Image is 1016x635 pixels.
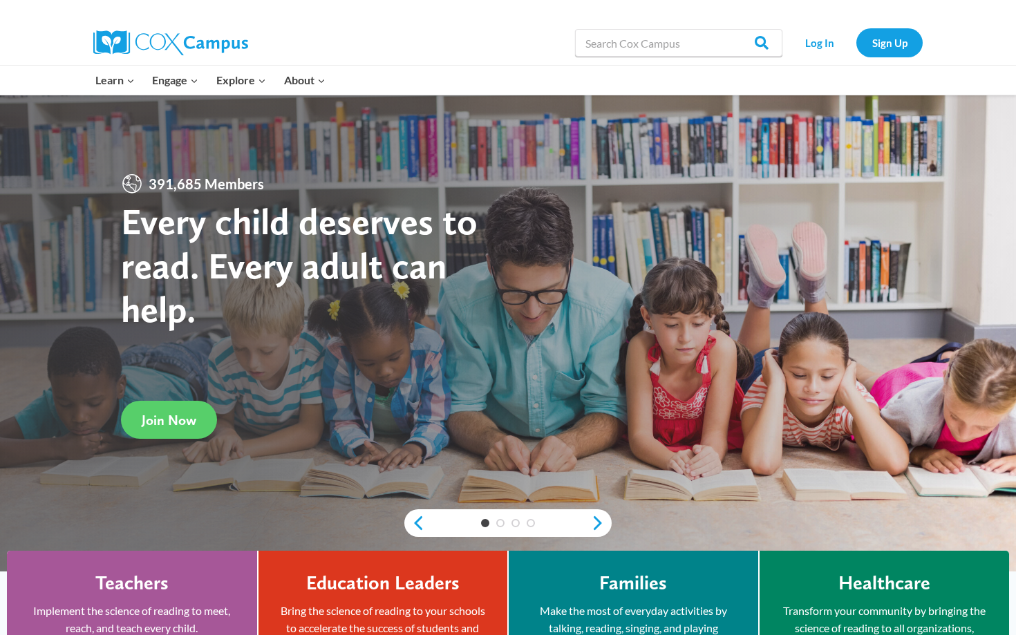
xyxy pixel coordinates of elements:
[496,519,505,527] a: 2
[789,28,923,57] nav: Secondary Navigation
[599,571,667,595] h4: Families
[143,173,270,195] span: 391,685 Members
[95,571,169,595] h4: Teachers
[93,30,248,55] img: Cox Campus
[481,519,489,527] a: 1
[152,71,198,89] span: Engage
[527,519,535,527] a: 4
[95,71,135,89] span: Learn
[142,412,196,428] span: Join Now
[511,519,520,527] a: 3
[121,401,217,439] a: Join Now
[591,515,612,531] a: next
[306,571,460,595] h4: Education Leaders
[121,199,478,331] strong: Every child deserves to read. Every adult can help.
[404,509,612,537] div: content slider buttons
[216,71,266,89] span: Explore
[284,71,326,89] span: About
[856,28,923,57] a: Sign Up
[86,66,334,95] nav: Primary Navigation
[404,515,425,531] a: previous
[789,28,849,57] a: Log In
[575,29,782,57] input: Search Cox Campus
[838,571,930,595] h4: Healthcare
